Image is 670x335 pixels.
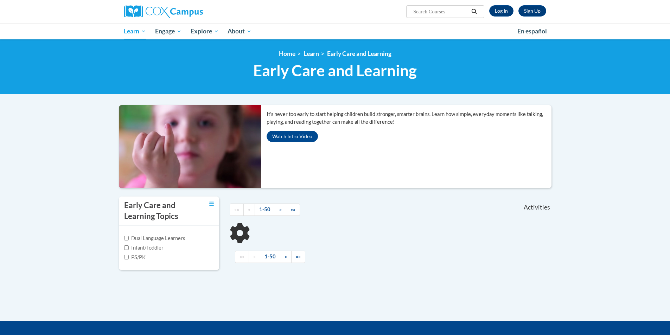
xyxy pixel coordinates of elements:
[267,110,551,126] p: It’s never too early to start helping children build stronger, smarter brains. Learn how simple, ...
[285,253,287,259] span: »
[286,204,300,216] a: End
[186,23,223,39] a: Explore
[304,50,319,57] a: Learn
[124,5,203,18] img: Cox Campus
[120,23,151,39] a: Learn
[524,204,550,211] span: Activities
[260,251,280,263] a: 1-50
[267,131,318,142] button: Watch Intro Video
[243,204,255,216] a: Previous
[124,255,129,259] input: Checkbox for Options
[275,204,286,216] a: Next
[124,200,191,222] h3: Early Care and Learning Topics
[248,206,250,212] span: «
[240,253,244,259] span: ««
[253,61,417,80] span: Early Care and Learning
[517,27,547,35] span: En español
[234,206,239,212] span: ««
[209,200,214,208] a: Toggle collapse
[253,253,256,259] span: «
[124,244,164,252] label: Infant/Toddler
[235,251,249,263] a: Begining
[230,204,244,216] a: Begining
[291,251,305,263] a: End
[124,236,129,240] input: Checkbox for Options
[513,24,551,39] a: En español
[124,245,129,250] input: Checkbox for Options
[124,27,146,36] span: Learn
[228,27,251,36] span: About
[279,206,282,212] span: »
[255,204,275,216] a: 1-50
[469,7,479,16] button: Search
[155,27,181,36] span: Engage
[249,251,260,263] a: Previous
[327,50,391,57] a: Early Care and Learning
[413,7,469,16] input: Search Courses
[191,27,219,36] span: Explore
[291,206,295,212] span: »»
[279,50,295,57] a: Home
[489,5,513,17] a: Log In
[151,23,186,39] a: Engage
[223,23,256,39] a: About
[114,23,557,39] div: Main menu
[124,234,185,242] label: Dual Language Learners
[280,251,292,263] a: Next
[296,253,301,259] span: »»
[124,5,258,18] a: Cox Campus
[124,253,146,261] label: PS/PK
[518,5,546,17] a: Register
